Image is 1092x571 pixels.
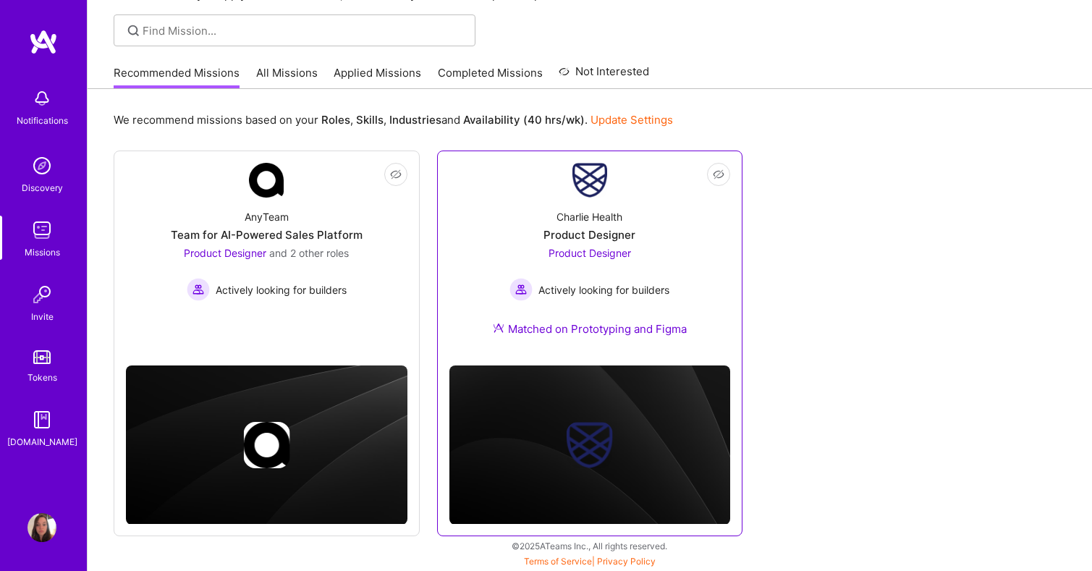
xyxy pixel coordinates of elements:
div: AnyTeam [245,209,289,224]
a: Update Settings [591,113,673,127]
a: Privacy Policy [597,556,656,567]
a: Recommended Missions [114,65,240,89]
img: tokens [33,350,51,364]
div: Notifications [17,113,68,128]
a: Company LogoAnyTeamTeam for AI-Powered Sales PlatformProduct Designer and 2 other rolesActively l... [126,163,407,337]
div: Invite [31,309,54,324]
img: Invite [27,280,56,309]
img: Company Logo [572,163,607,198]
div: [DOMAIN_NAME] [7,434,77,449]
img: Actively looking for builders [187,278,210,301]
b: Availability (40 hrs/wk) [463,113,585,127]
img: teamwork [27,216,56,245]
a: Company LogoCharlie HealthProduct DesignerProduct Designer Actively looking for buildersActively ... [449,163,731,354]
a: Not Interested [559,63,649,89]
div: Charlie Health [556,209,622,224]
div: Missions [25,245,60,260]
a: Terms of Service [524,556,592,567]
div: Product Designer [543,227,635,242]
a: User Avatar [24,513,60,542]
p: We recommend missions based on your , , and . [114,112,673,127]
img: cover [126,365,407,525]
img: logo [29,29,58,55]
a: Applied Missions [334,65,421,89]
img: Ateam Purple Icon [493,322,504,334]
i: icon EyeClosed [713,169,724,180]
div: © 2025 ATeams Inc., All rights reserved. [87,528,1092,564]
span: Product Designer [549,247,631,259]
div: Tokens [27,370,57,385]
i: icon EyeClosed [390,169,402,180]
input: Find Mission... [143,23,465,38]
img: bell [27,84,56,113]
img: User Avatar [27,513,56,542]
div: Matched on Prototyping and Figma [493,321,687,337]
img: guide book [27,405,56,434]
div: Discovery [22,180,63,195]
b: Skills [356,113,384,127]
div: Team for AI-Powered Sales Platform [171,227,363,242]
b: Industries [389,113,441,127]
img: discovery [27,151,56,180]
span: and 2 other roles [269,247,349,259]
span: Product Designer [184,247,266,259]
a: All Missions [256,65,318,89]
img: Company Logo [249,163,284,198]
a: Completed Missions [438,65,543,89]
img: Company logo [243,422,289,468]
span: | [524,556,656,567]
span: Actively looking for builders [538,282,669,297]
span: Actively looking for builders [216,282,347,297]
i: icon SearchGrey [125,22,142,39]
img: Actively looking for builders [509,278,533,301]
img: cover [449,365,731,525]
b: Roles [321,113,350,127]
img: Company logo [567,422,613,468]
